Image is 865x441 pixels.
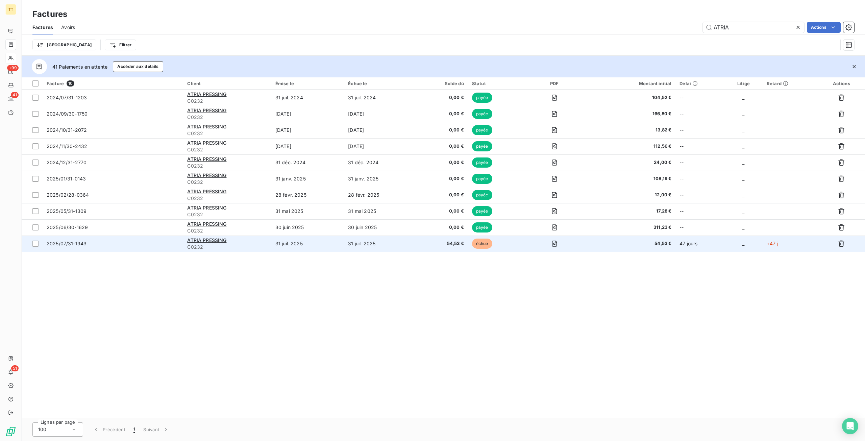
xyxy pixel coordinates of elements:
td: [DATE] [344,122,417,138]
span: 0,00 € [421,111,464,117]
td: -- [675,122,724,138]
span: ATRIA PRESSING [187,189,226,194]
span: 54,53 € [589,240,671,247]
span: 311,23 € [589,224,671,231]
span: Facture [47,81,64,86]
span: _ [742,208,744,214]
span: 41 [11,92,19,98]
span: ATRIA PRESSING [187,205,226,211]
td: 28 févr. 2025 [271,187,344,203]
span: 0,00 € [421,159,464,166]
button: Actions [807,22,841,33]
div: Statut [472,81,520,86]
h3: Factures [32,8,67,20]
span: _ [742,192,744,198]
span: C0232 [187,114,267,121]
span: ATRIA PRESSING [187,91,226,97]
span: C0232 [187,163,267,169]
span: C0232 [187,195,267,202]
span: _ [742,241,744,246]
span: payée [472,93,492,103]
span: C0232 [187,211,267,218]
span: payée [472,190,492,200]
div: Solde dû [421,81,464,86]
span: C0232 [187,179,267,186]
td: -- [675,90,724,106]
span: 2025/05/31-1309 [47,208,86,214]
td: -- [675,187,724,203]
td: -- [675,171,724,187]
div: Montant initial [589,81,671,86]
div: Échue le [348,81,413,86]
span: 0,00 € [421,175,464,182]
span: 10 [67,80,74,87]
td: 30 juin 2025 [271,219,344,236]
span: 2025/02/28-0364 [47,192,89,198]
td: 31 janv. 2025 [344,171,417,187]
td: [DATE] [271,106,344,122]
span: payée [472,174,492,184]
td: -- [675,106,724,122]
span: +47 j [767,241,778,246]
span: _ [742,176,744,181]
td: 31 janv. 2025 [271,171,344,187]
td: 31 déc. 2024 [271,154,344,171]
input: Rechercher [703,22,804,33]
span: ATRIA PRESSING [187,107,226,113]
div: PDF [528,81,581,86]
span: C0232 [187,244,267,250]
button: [GEOGRAPHIC_DATA] [32,40,96,50]
td: 31 juil. 2024 [344,90,417,106]
div: Actions [822,81,861,86]
span: 108,19 € [589,175,671,182]
span: _ [742,160,744,165]
span: 2025/01/31-0143 [47,176,86,181]
td: [DATE] [344,106,417,122]
span: C0232 [187,146,267,153]
div: Client [187,81,267,86]
span: 0,00 € [421,208,464,215]
td: -- [675,138,724,154]
td: 31 juil. 2024 [271,90,344,106]
span: _ [742,95,744,100]
span: 112,56 € [589,143,671,150]
span: 41 Paiements en attente [52,63,107,70]
span: 2025/06/30-1629 [47,224,88,230]
div: Litige [728,81,759,86]
td: -- [675,219,724,236]
td: 47 jours [675,236,724,252]
span: 12,00 € [589,192,671,198]
td: 31 juil. 2025 [271,236,344,252]
span: 24,00 € [589,159,671,166]
span: C0232 [187,130,267,137]
span: payée [472,222,492,232]
span: +99 [7,65,19,71]
span: 104,52 € [589,94,671,101]
span: _ [742,111,744,117]
span: ATRIA PRESSING [187,221,226,227]
span: ATRIA PRESSING [187,140,226,146]
span: Avoirs [61,24,75,31]
span: payée [472,109,492,119]
span: C0232 [187,98,267,104]
span: 0,00 € [421,94,464,101]
span: 166,80 € [589,111,671,117]
td: 31 juil. 2025 [344,236,417,252]
span: échue [472,239,492,249]
span: payée [472,125,492,135]
span: 54,53 € [421,240,464,247]
div: Retard [767,81,814,86]
button: Précédent [89,422,129,437]
span: 0,00 € [421,192,464,198]
span: 2025/07/31-1943 [47,241,86,246]
span: 1 [133,426,135,433]
span: 13,82 € [589,127,671,133]
span: ATRIA PRESSING [187,156,226,162]
img: Logo LeanPay [5,426,16,437]
button: Filtrer [105,40,136,50]
span: 51 [11,365,19,371]
td: 31 déc. 2024 [344,154,417,171]
span: 100 [38,426,46,433]
span: payée [472,157,492,168]
span: _ [742,127,744,133]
